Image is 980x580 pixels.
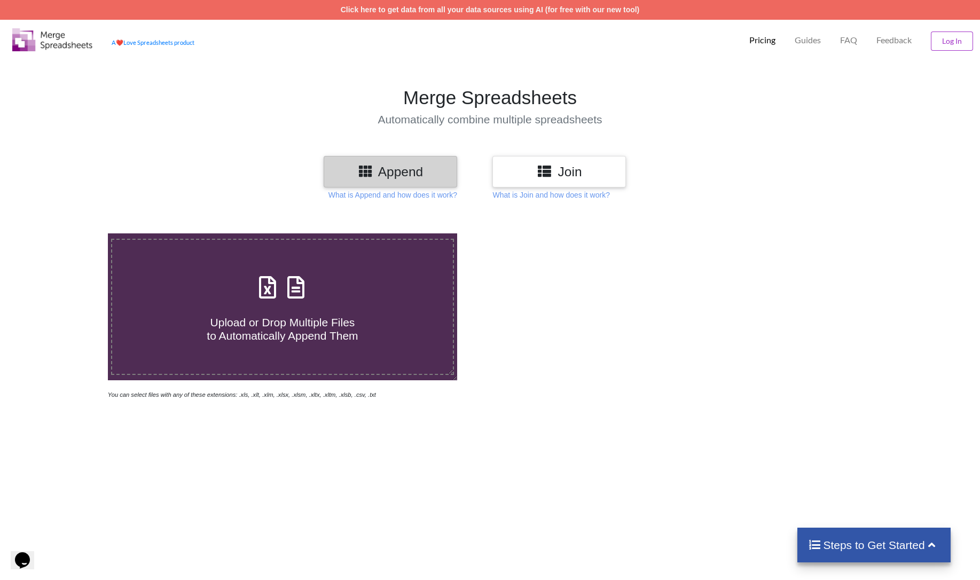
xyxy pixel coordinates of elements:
h3: Join [500,164,618,179]
iframe: chat widget [11,537,45,569]
p: Pricing [749,35,775,46]
span: heart [116,39,123,46]
p: What is Append and how does it work? [328,190,457,200]
h3: Append [332,164,449,179]
p: Guides [795,35,821,46]
a: AheartLove Spreadsheets product [112,39,194,46]
p: FAQ [840,35,857,46]
img: Logo.png [12,28,92,51]
a: Click here to get data from all your data sources using AI (for free with our new tool) [341,5,640,14]
span: Upload or Drop Multiple Files to Automatically Append Them [207,316,358,342]
button: Log In [931,32,973,51]
span: Feedback [876,36,912,44]
h4: Steps to Get Started [808,538,940,552]
i: You can select files with any of these extensions: .xls, .xlt, .xlm, .xlsx, .xlsm, .xltx, .xltm, ... [108,391,376,398]
p: What is Join and how does it work? [492,190,609,200]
